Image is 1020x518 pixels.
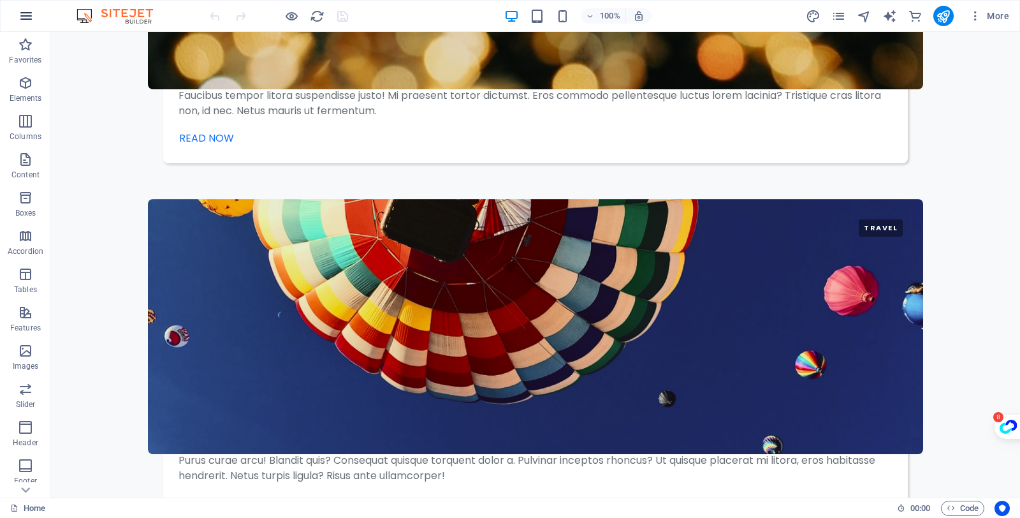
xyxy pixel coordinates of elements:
[947,501,979,516] span: Code
[581,8,626,24] button: 100%
[969,10,1009,22] span: More
[936,9,951,24] i: Publish
[994,501,1010,516] button: Usercentrics
[857,8,872,24] button: navigator
[8,246,43,256] p: Accordion
[73,8,169,24] img: Editor Logo
[964,6,1014,26] button: More
[10,93,42,103] p: Elements
[14,476,37,486] p: Footer
[13,438,38,448] p: Header
[882,9,897,24] i: AI Writer
[857,9,871,24] i: Navigator
[919,503,921,513] span: :
[908,8,923,24] button: commerce
[806,9,820,24] i: Design (Ctrl+Alt+Y)
[309,8,324,24] button: reload
[908,9,922,24] i: Commerce
[831,9,846,24] i: Pages (Ctrl+Alt+S)
[14,285,37,295] p: Tables
[10,323,41,333] p: Features
[600,8,620,24] h6: 100%
[633,10,645,22] i: On resize automatically adjust zoom level to fit chosen device.
[10,131,41,142] p: Columns
[15,208,36,218] p: Boxes
[16,399,36,410] p: Slider
[11,170,40,180] p: Content
[910,501,930,516] span: 00 00
[933,6,954,26] button: publish
[10,501,45,516] a: Click to cancel selection. Double-click to open Pages
[831,8,847,24] button: pages
[941,501,984,516] button: Code
[882,8,898,24] button: text_generator
[284,8,299,24] button: Click here to leave preview mode and continue editing
[13,361,39,371] p: Images
[806,8,821,24] button: design
[897,501,931,516] h6: Session time
[310,9,324,24] i: Reload page
[9,55,41,65] p: Favorites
